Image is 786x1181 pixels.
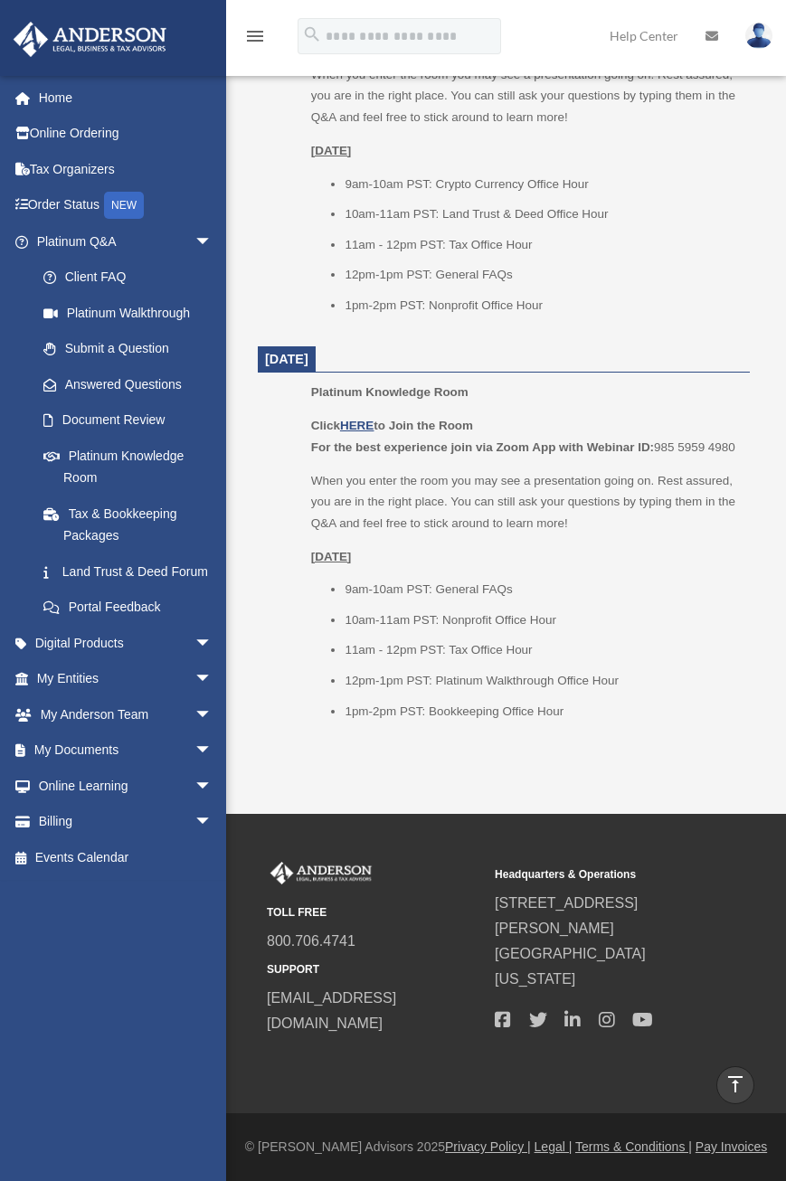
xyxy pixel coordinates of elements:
span: arrow_drop_down [194,661,231,698]
small: Headquarters & Operations [495,865,710,884]
a: My Entitiesarrow_drop_down [13,661,240,697]
a: vertical_align_top [716,1066,754,1104]
b: For the best experience join via Zoom App with Webinar ID: [311,440,654,454]
a: Answered Questions [25,366,240,402]
a: My Anderson Teamarrow_drop_down [13,696,240,732]
a: [EMAIL_ADDRESS][DOMAIN_NAME] [267,990,396,1031]
i: vertical_align_top [724,1073,746,1095]
a: HERE [340,419,374,432]
span: arrow_drop_down [194,625,231,662]
span: arrow_drop_down [194,732,231,770]
a: Billingarrow_drop_down [13,804,240,840]
a: Digital Productsarrow_drop_down [13,625,240,661]
a: Events Calendar [13,839,240,875]
p: 985 5959 4980 [311,415,737,458]
a: Tax Organizers [13,151,240,187]
i: menu [244,25,266,47]
li: 12pm-1pm PST: Platinum Walkthrough Office Hour [345,670,737,692]
a: menu [244,32,266,47]
a: Legal | [535,1139,573,1154]
li: 12pm-1pm PST: General FAQs [345,264,737,286]
a: Online Learningarrow_drop_down [13,768,240,804]
a: Order StatusNEW [13,187,240,224]
li: 9am-10am PST: Crypto Currency Office Hour [345,174,737,195]
span: arrow_drop_down [194,804,231,841]
u: [DATE] [311,144,352,157]
i: search [302,24,322,44]
li: 9am-10am PST: General FAQs [345,579,737,600]
a: My Documentsarrow_drop_down [13,732,240,769]
a: Platinum Walkthrough [25,295,240,331]
a: 800.706.4741 [267,933,355,949]
div: NEW [104,192,144,219]
img: Anderson Advisors Platinum Portal [267,862,375,885]
span: arrow_drop_down [194,768,231,805]
a: Terms & Conditions | [575,1139,692,1154]
a: Client FAQ [25,260,240,296]
b: Click to Join the Room [311,419,473,432]
a: Submit a Question [25,331,240,367]
a: Land Trust & Deed Forum [25,553,240,590]
a: Tax & Bookkeeping Packages [25,496,240,553]
small: SUPPORT [267,960,482,979]
small: TOLL FREE [267,903,482,922]
u: [DATE] [311,550,352,563]
div: © [PERSON_NAME] Advisors 2025 [226,1136,786,1158]
a: [STREET_ADDRESS][PERSON_NAME] [495,895,638,936]
span: arrow_drop_down [194,223,231,260]
a: Document Review [25,402,240,439]
img: Anderson Advisors Platinum Portal [8,22,172,57]
li: 1pm-2pm PST: Nonprofit Office Hour [345,295,737,317]
span: arrow_drop_down [194,696,231,733]
li: 11am - 12pm PST: Tax Office Hour [345,639,737,661]
p: When you enter the room you may see a presentation going on. Rest assured, you are in the right p... [311,64,737,128]
span: [DATE] [265,352,308,366]
a: Privacy Policy | [445,1139,531,1154]
li: 10am-11am PST: Land Trust & Deed Office Hour [345,203,737,225]
p: When you enter the room you may see a presentation going on. Rest assured, you are in the right p... [311,470,737,534]
a: Home [13,80,240,116]
a: Platinum Q&Aarrow_drop_down [13,223,240,260]
li: 1pm-2pm PST: Bookkeeping Office Hour [345,701,737,723]
li: 11am - 12pm PST: Tax Office Hour [345,234,737,256]
a: Portal Feedback [25,590,240,626]
span: Platinum Knowledge Room [311,385,469,399]
li: 10am-11am PST: Nonprofit Office Hour [345,609,737,631]
img: User Pic [745,23,772,49]
a: Online Ordering [13,116,240,152]
a: [GEOGRAPHIC_DATA][US_STATE] [495,946,646,987]
a: Platinum Knowledge Room [25,438,231,496]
